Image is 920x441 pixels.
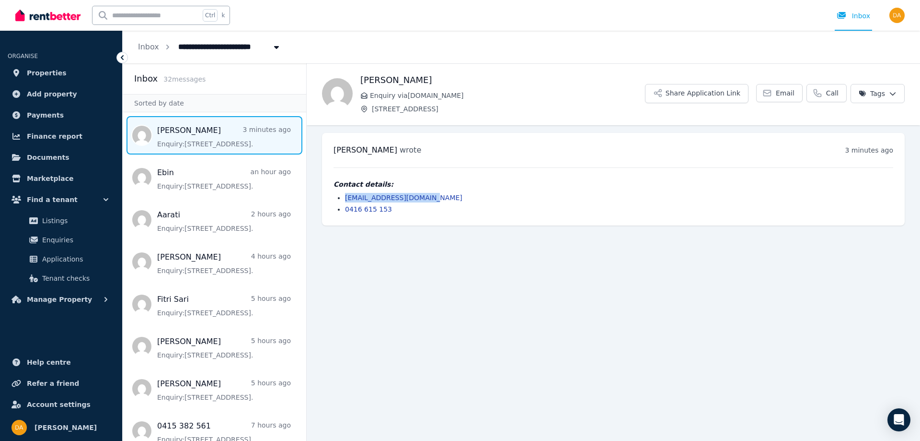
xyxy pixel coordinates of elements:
button: Tags [851,84,905,103]
a: Tenant checks [11,269,111,288]
span: Finance report [27,131,82,142]
a: Account settings [8,395,115,414]
img: Palsang Lama [322,78,353,109]
span: Enquiry via [DOMAIN_NAME] [370,91,645,100]
span: Account settings [27,399,91,410]
a: Call [806,84,847,102]
a: Fitri Sari5 hours agoEnquiry:[STREET_ADDRESS]. [157,294,291,318]
button: Find a tenant [8,190,115,209]
a: 0416 615 153 [345,205,392,213]
span: [PERSON_NAME] [333,145,397,155]
span: Properties [27,67,67,79]
a: [PERSON_NAME]5 hours agoEnquiry:[STREET_ADDRESS]. [157,336,291,360]
span: Call [826,88,839,98]
a: [EMAIL_ADDRESS][DOMAIN_NAME] [345,194,462,202]
span: Refer a friend [27,378,79,389]
span: Help centre [27,357,71,368]
img: Drew Andrea [11,420,27,435]
span: Listings [42,215,107,226]
img: RentBetter [15,8,80,23]
img: Drew Andrea [889,8,905,23]
a: Email [756,84,803,102]
span: Applications [42,253,107,265]
a: Finance report [8,127,115,146]
div: Sorted by date [123,94,306,112]
h1: [PERSON_NAME] [360,73,645,87]
div: Inbox [837,11,870,21]
span: Find a tenant [27,194,78,205]
a: Help centre [8,353,115,372]
time: 3 minutes ago [845,146,893,154]
a: Refer a friend [8,374,115,393]
span: [PERSON_NAME] [34,422,97,433]
span: wrote [400,145,421,155]
span: Payments [27,109,64,121]
a: Payments [8,106,115,125]
a: Documents [8,148,115,167]
a: Properties [8,63,115,83]
span: 32 message s [163,75,206,83]
button: Share Application Link [645,84,748,103]
h2: Inbox [134,72,158,85]
span: Tenant checks [42,273,107,284]
span: Email [776,88,794,98]
a: Applications [11,250,111,269]
a: Aarati2 hours agoEnquiry:[STREET_ADDRESS]. [157,209,291,233]
div: Open Intercom Messenger [887,408,910,431]
span: Marketplace [27,173,73,184]
a: Enquiries [11,230,111,250]
span: Documents [27,152,69,163]
span: ORGANISE [8,53,38,60]
nav: Breadcrumb [123,31,297,63]
span: Tags [859,89,885,98]
a: Listings [11,211,111,230]
a: Add property [8,84,115,104]
h4: Contact details: [333,179,893,189]
a: [PERSON_NAME]3 minutes agoEnquiry:[STREET_ADDRESS]. [157,125,291,149]
a: Ebinan hour agoEnquiry:[STREET_ADDRESS]. [157,167,291,191]
span: [STREET_ADDRESS] [372,104,645,114]
span: Manage Property [27,294,92,305]
a: Inbox [138,42,159,51]
a: [PERSON_NAME]4 hours agoEnquiry:[STREET_ADDRESS]. [157,251,291,275]
a: [PERSON_NAME]5 hours agoEnquiry:[STREET_ADDRESS]. [157,378,291,402]
a: Marketplace [8,169,115,188]
button: Manage Property [8,290,115,309]
span: k [221,12,225,19]
span: Enquiries [42,234,107,246]
span: Ctrl [203,9,218,22]
span: Add property [27,88,77,100]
